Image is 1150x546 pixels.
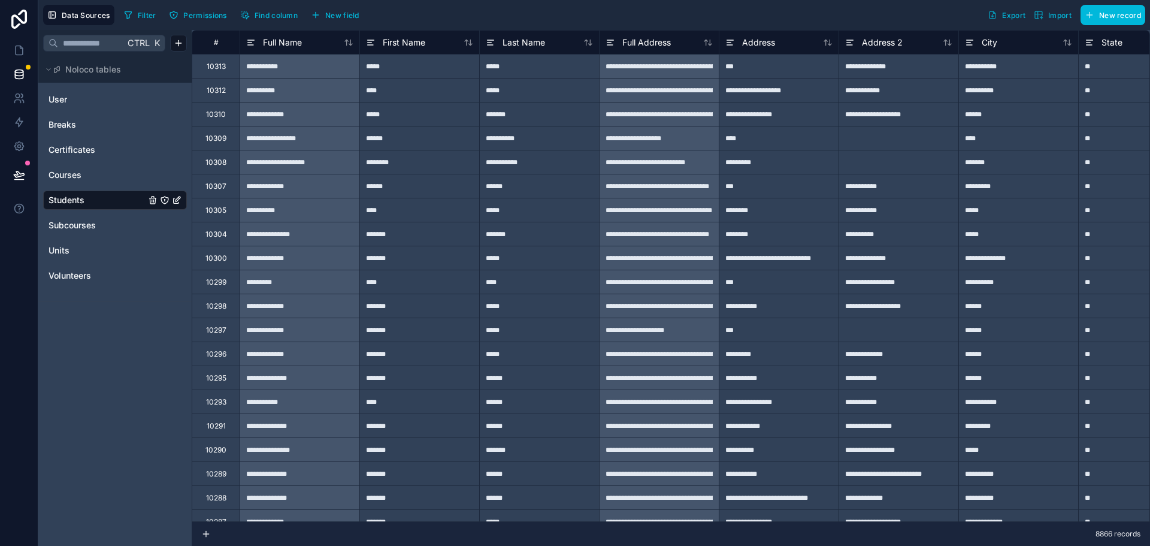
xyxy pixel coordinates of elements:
[1048,11,1072,20] span: Import
[622,37,671,49] span: Full Address
[1081,5,1145,25] button: New record
[207,421,226,431] div: 10291
[49,270,146,282] a: Volunteers
[205,158,226,167] div: 10308
[165,6,235,24] a: Permissions
[65,64,121,76] span: Noloco tables
[307,6,364,24] button: New field
[49,93,146,105] a: User
[183,11,226,20] span: Permissions
[62,11,110,20] span: Data Sources
[49,144,95,156] span: Certificates
[1101,37,1122,49] span: State
[503,37,545,49] span: Last Name
[206,517,226,527] div: 10287
[383,37,425,49] span: First Name
[263,37,302,49] span: Full Name
[49,169,146,181] a: Courses
[49,219,96,231] span: Subcourses
[1099,11,1141,20] span: New record
[43,5,114,25] button: Data Sources
[49,144,146,156] a: Certificates
[43,216,187,235] div: Subcourses
[49,194,84,206] span: Students
[49,93,67,105] span: User
[43,191,187,210] div: Students
[43,90,187,109] div: User
[153,39,161,47] span: K
[983,5,1030,25] button: Export
[1030,5,1076,25] button: Import
[206,325,226,335] div: 10297
[43,241,187,260] div: Units
[1076,5,1145,25] a: New record
[49,270,91,282] span: Volunteers
[1095,529,1140,539] span: 8866 records
[206,349,226,359] div: 10296
[205,134,226,143] div: 10309
[49,219,146,231] a: Subcourses
[255,11,298,20] span: Find column
[126,35,151,50] span: Ctrl
[1002,11,1025,20] span: Export
[138,11,156,20] span: Filter
[982,37,997,49] span: City
[206,493,226,503] div: 10288
[49,245,69,257] span: Units
[49,119,146,131] a: Breaks
[325,11,359,20] span: New field
[205,254,227,263] div: 10300
[201,38,231,47] div: #
[862,37,903,49] span: Address 2
[206,110,226,119] div: 10310
[205,230,227,239] div: 10304
[207,62,226,71] div: 10313
[742,37,775,49] span: Address
[206,301,226,311] div: 10298
[206,277,226,287] div: 10299
[49,194,146,206] a: Students
[207,86,226,95] div: 10312
[43,115,187,134] div: Breaks
[236,6,302,24] button: Find column
[205,206,226,215] div: 10305
[206,469,226,479] div: 10289
[205,445,226,455] div: 10290
[43,266,187,285] div: Volunteers
[206,397,226,407] div: 10293
[43,140,187,159] div: Certificates
[205,182,226,191] div: 10307
[43,165,187,185] div: Courses
[206,373,226,383] div: 10295
[49,119,76,131] span: Breaks
[49,245,146,257] a: Units
[119,6,161,24] button: Filter
[165,6,231,24] button: Permissions
[49,169,81,181] span: Courses
[43,61,180,78] button: Noloco tables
